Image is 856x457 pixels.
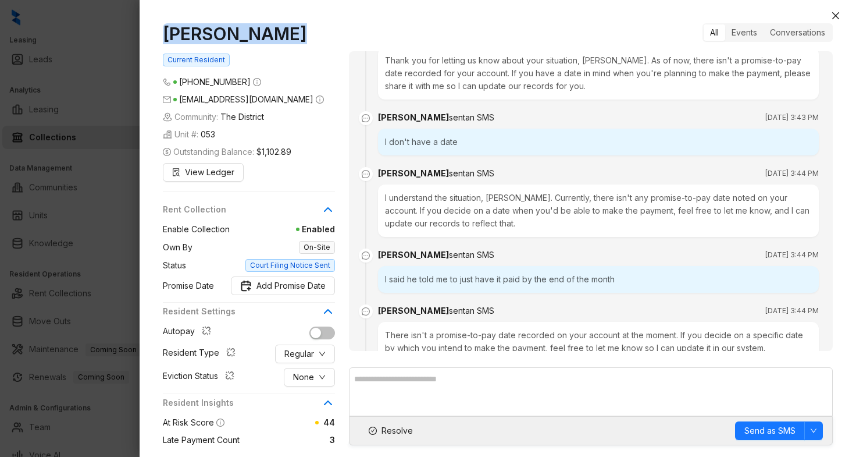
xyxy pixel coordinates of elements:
span: dollar [163,148,171,156]
span: Regular [284,348,314,360]
span: Status [163,259,186,272]
span: Enabled [230,223,335,236]
span: message [359,167,373,181]
span: Send as SMS [744,424,796,437]
div: Resident Settings [163,305,335,325]
span: down [319,350,326,357]
span: [DATE] 3:44 PM [765,305,819,317]
button: Regulardown [275,345,335,363]
div: [PERSON_NAME] [378,249,494,261]
span: phone [163,78,171,86]
span: Resolve [381,424,413,437]
span: Own By [163,241,192,254]
span: View Ledger [185,166,234,179]
span: close [831,11,840,20]
button: Nonedown [284,368,335,387]
span: Court Filing Notice Sent [245,259,335,272]
span: Community: [163,111,264,123]
span: Rent Collection [163,203,321,216]
span: Enable Collection [163,223,230,236]
span: message [359,111,373,125]
span: [EMAIL_ADDRESS][DOMAIN_NAME] [179,94,313,104]
span: [DATE] 3:44 PM [765,249,819,261]
span: Unit #: [163,128,215,141]
span: None [293,371,314,384]
button: Promise DateAdd Promise Date [231,277,335,295]
span: message [359,249,373,263]
span: $1,102.89 [256,146,291,158]
div: Rent Collection [163,203,335,223]
span: sent an SMS [449,168,494,178]
img: building-icon [163,130,172,139]
span: At Risk Score [163,417,214,427]
span: On-Site [299,241,335,254]
div: segmented control [702,23,833,42]
span: sent an SMS [449,112,494,122]
div: Events [725,24,764,41]
span: [DATE] 3:43 PM [765,112,819,123]
span: Late Payment Count [163,434,240,447]
div: Resident Insights [163,396,335,416]
button: Close [829,9,843,23]
div: I don't have a date [378,129,819,155]
span: [PHONE_NUMBER] [179,77,251,87]
span: sent an SMS [449,306,494,316]
div: All [704,24,725,41]
div: Autopay [163,325,216,340]
span: 3 [240,434,335,447]
span: Promise Date [163,279,214,292]
div: Conversations [764,24,832,41]
span: info-circle [316,95,324,104]
span: The District [220,111,264,123]
span: message [359,304,373,318]
span: mail [163,95,171,104]
div: Resident Type [163,346,240,362]
button: Resolve [359,421,423,440]
span: check-circle [369,427,377,435]
button: Send as SMS [735,421,805,440]
div: Thank you for letting us know about your situation, [PERSON_NAME]. As of now, there isn't a promi... [378,47,819,100]
div: I understand the situation, [PERSON_NAME]. Currently, there isn't any promise-to-pay date noted o... [378,185,819,237]
span: info-circle [216,419,224,427]
span: 44 [323,417,335,427]
h1: [PERSON_NAME] [163,23,335,44]
span: Resident Insights [163,396,321,409]
span: [DATE] 3:44 PM [765,168,819,179]
div: I said he told me to just have it paid by the end of the month [378,266,819,293]
div: There isn't a promise-to-pay date recorded on your account at the moment. If you decide on a spec... [378,322,819,362]
span: file-search [172,168,180,176]
img: building-icon [163,112,172,122]
span: sent an SMS [449,250,494,260]
span: Resident Settings [163,305,321,318]
span: down [810,427,817,434]
div: [PERSON_NAME] [378,111,494,124]
span: info-circle [253,78,261,86]
span: Current Resident [163,54,230,66]
div: [PERSON_NAME] [378,304,494,317]
button: View Ledger [163,163,244,182]
img: Promise Date [240,280,252,292]
div: [PERSON_NAME] [378,167,494,180]
span: 053 [201,128,215,141]
span: Add Promise Date [256,279,326,292]
span: down [319,374,326,381]
span: Outstanding Balance: [163,146,291,158]
div: Eviction Status [163,370,239,385]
